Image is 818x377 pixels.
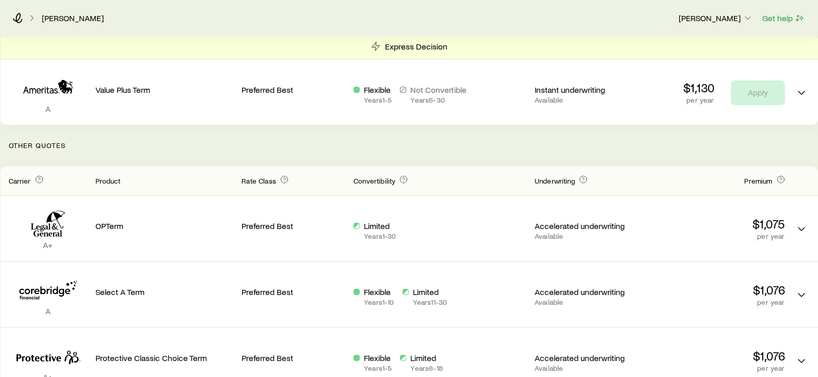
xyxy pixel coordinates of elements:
p: A [9,306,87,316]
span: Rate Class [242,176,276,185]
p: $1,075 [647,217,785,231]
p: Protective Classic Choice Term [95,353,234,363]
p: Years 6 - 18 [410,364,442,372]
p: Select A Term [95,287,234,297]
button: [PERSON_NAME] [678,12,753,25]
span: Premium [744,176,772,185]
p: per year [683,96,714,104]
p: Limited [410,353,442,363]
p: $1,130 [683,80,714,95]
p: Preferred Best [242,287,345,297]
p: Flexible [364,85,392,95]
p: Flexible [364,287,394,297]
a: [PERSON_NAME] [41,13,104,23]
p: $1,076 [647,349,785,363]
p: OPTerm [95,221,234,231]
p: Preferred Best [242,353,345,363]
p: Years 11 - 30 [413,298,447,306]
p: A+ [9,240,87,250]
p: Other Quotes [1,125,818,166]
p: Instant underwriting [535,85,638,95]
p: Years 6 - 30 [410,96,467,104]
p: Not Convertible [410,85,467,95]
p: Preferred Best [242,85,345,95]
span: Underwriting [535,176,575,185]
p: per year [647,298,785,306]
p: Express Decision [385,41,447,52]
button: Get help [762,12,806,24]
p: Years 1 - 5 [364,96,392,104]
p: Available [535,96,638,104]
p: per year [647,364,785,372]
p: Flexible [364,353,392,363]
p: Available [535,232,638,240]
p: A [9,104,87,114]
p: Years 1 - 10 [364,298,394,306]
p: Limited [364,221,396,231]
p: Available [535,364,638,372]
p: per year [647,232,785,240]
div: Term quotes [1,34,818,125]
p: Accelerated underwriting [535,287,638,297]
p: [PERSON_NAME] [679,13,753,23]
p: Accelerated underwriting [535,353,638,363]
p: Years 1 - 5 [364,364,392,372]
button: Apply [731,80,785,105]
p: Limited [413,287,447,297]
p: Accelerated underwriting [535,221,638,231]
p: $1,076 [647,283,785,297]
p: Value Plus Term [95,85,234,95]
p: Available [535,298,638,306]
span: Convertibility [354,176,395,185]
p: Years 1 - 30 [364,232,396,240]
span: Carrier [9,176,31,185]
p: Preferred Best [242,221,345,231]
span: Product [95,176,121,185]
